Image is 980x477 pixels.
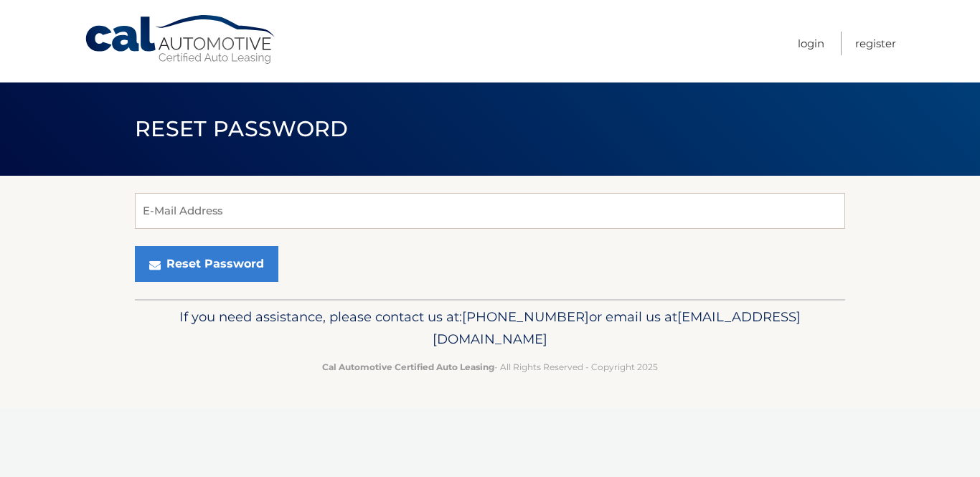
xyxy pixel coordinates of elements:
[462,308,589,325] span: [PHONE_NUMBER]
[322,362,494,372] strong: Cal Automotive Certified Auto Leasing
[135,246,278,282] button: Reset Password
[135,193,845,229] input: E-Mail Address
[855,32,896,55] a: Register
[798,32,824,55] a: Login
[84,14,278,65] a: Cal Automotive
[135,115,348,142] span: Reset Password
[144,306,836,351] p: If you need assistance, please contact us at: or email us at
[144,359,836,374] p: - All Rights Reserved - Copyright 2025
